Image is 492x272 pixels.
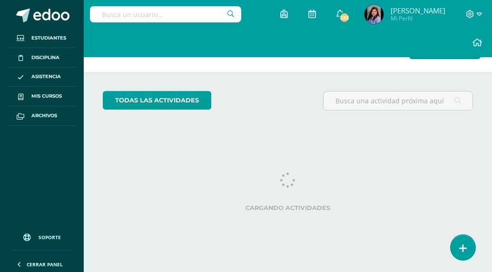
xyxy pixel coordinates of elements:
[31,112,57,120] span: Archivos
[31,34,66,42] span: Estudiantes
[31,73,61,81] span: Asistencia
[8,29,76,48] a: Estudiantes
[8,106,76,126] a: Archivos
[31,92,62,100] span: Mis cursos
[8,87,76,106] a: Mis cursos
[391,6,445,15] span: [PERSON_NAME]
[391,14,445,22] span: Mi Perfil
[103,204,473,212] label: Cargando actividades
[39,234,61,241] span: Soporte
[27,261,63,268] span: Cerrar panel
[31,54,59,61] span: Disciplina
[339,12,349,23] span: 232
[324,91,472,110] input: Busca una actividad próxima aquí...
[8,68,76,87] a: Asistencia
[90,6,241,22] input: Busca un usuario...
[103,91,211,110] a: todas las Actividades
[11,224,72,248] a: Soporte
[364,5,384,24] img: c580aee1216be0e0dcafce2c1465d56d.png
[8,48,76,68] a: Disciplina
